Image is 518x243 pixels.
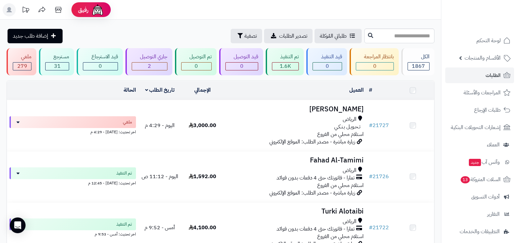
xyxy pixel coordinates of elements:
a: # [369,86,372,94]
span: 0 [373,62,376,70]
div: 0 [313,63,341,70]
div: 0 [83,63,117,70]
span: تم التنفيذ [116,170,132,177]
div: مسترجع [45,53,69,61]
span: تم التنفيذ [116,221,132,228]
div: قيد التوصيل [225,53,258,61]
span: أدوات التسويق [471,192,500,201]
span: 279 [17,62,27,70]
div: 1555 [272,63,298,70]
span: رفيق [78,6,88,14]
a: طلباتي المُوكلة [315,29,362,43]
span: الطلبات [486,71,501,80]
div: 0 [226,63,258,70]
span: الرياض [343,218,356,225]
span: إشعارات التحويلات البنكية [451,123,501,132]
button: تصفية [231,29,262,43]
div: اخر تحديث: أمس - 9:53 م [10,230,136,237]
a: التطبيقات والخدمات [445,224,514,239]
a: #21727 [369,121,389,129]
span: السلات المتروكة [460,175,501,184]
span: الأقسام والمنتجات [465,53,501,63]
a: الإجمالي [194,86,211,94]
span: المراجعات والأسئلة [464,88,501,97]
span: 2 [148,62,151,70]
span: ملغي [123,119,132,125]
a: إضافة طلب جديد [8,29,63,43]
span: استلام محلي من الفروع [317,233,364,240]
span: 0 [326,62,329,70]
a: إشعارات التحويلات البنكية [445,120,514,135]
div: 0 [356,63,393,70]
span: طلباتي المُوكلة [320,32,347,40]
span: 0 [240,62,243,70]
span: 4,100.00 [189,224,216,232]
span: وآتس آب [468,158,500,167]
a: ملغي 279 [5,48,38,75]
div: 2 [132,63,167,70]
a: طلبات الإرجاع [445,102,514,118]
a: الكل1867 [400,48,436,75]
span: 3,000.00 [189,121,216,129]
span: 0 [99,62,102,70]
span: # [369,121,373,129]
span: طلبات الإرجاع [474,105,501,115]
span: إضافة طلب جديد [13,32,48,40]
span: # [369,173,373,180]
span: الرياض [343,167,356,174]
img: ai-face.png [91,3,104,16]
span: 0 [195,62,198,70]
span: تصدير الطلبات [279,32,307,40]
a: العميل [349,86,364,94]
a: الحالة [124,86,136,94]
span: التقارير [487,210,500,219]
a: #21722 [369,224,389,232]
span: الرياض [343,116,356,123]
span: جديد [469,159,481,166]
span: التطبيقات والخدمات [460,227,500,236]
div: 279 [13,63,31,70]
span: لوحة التحكم [476,36,501,45]
span: العملاء [487,140,500,149]
span: زيارة مباشرة - مصدر الطلب: الموقع الإلكتروني [269,189,355,197]
a: قيد التوصيل 0 [218,48,264,75]
span: تـحـويـل بـنـكـي [334,123,360,131]
img: logo-2.png [473,17,512,31]
a: التقارير [445,206,514,222]
div: 31 [46,63,69,70]
a: لوحة التحكم [445,33,514,48]
span: 1,592.00 [189,173,216,180]
a: بانتظار المراجعة 0 [348,48,400,75]
span: زيارة مباشرة - مصدر الطلب: الموقع الإلكتروني [269,138,355,146]
div: اخر تحديث: [DATE] - 12:45 م [10,179,136,186]
a: تم التوصيل 0 [174,48,218,75]
div: جاري التوصيل [132,53,167,61]
a: الطلبات [445,67,514,83]
div: قيد الاسترجاع [83,53,118,61]
span: اليوم - 4:29 م [145,121,175,129]
div: اخر تحديث: [DATE] - 4:29 م [10,128,136,135]
div: ملغي [13,53,31,61]
span: أمس - 9:52 م [144,224,175,232]
span: 31 [54,62,61,70]
a: تاريخ الطلب [145,86,175,94]
a: #21726 [369,173,389,180]
div: الكل [408,53,430,61]
a: المراجعات والأسئلة [445,85,514,101]
span: استلام محلي من الفروع [317,130,364,138]
span: اليوم - 11:12 ص [142,173,178,180]
a: أدوات التسويق [445,189,514,205]
div: بانتظار المراجعة [356,53,394,61]
a: السلات المتروكة13 [445,172,514,187]
a: جاري التوصيل 2 [124,48,174,75]
div: 0 [182,63,211,70]
span: استلام محلي من الفروع [317,181,364,189]
a: قيد التنفيذ 0 [305,48,348,75]
h3: [PERSON_NAME] [226,105,363,113]
span: # [369,224,373,232]
div: تم التوصيل [181,53,212,61]
div: تم التنفيذ [272,53,299,61]
span: 1.6K [280,62,291,70]
a: وآتس آبجديد [445,154,514,170]
a: قيد الاسترجاع 0 [75,48,124,75]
